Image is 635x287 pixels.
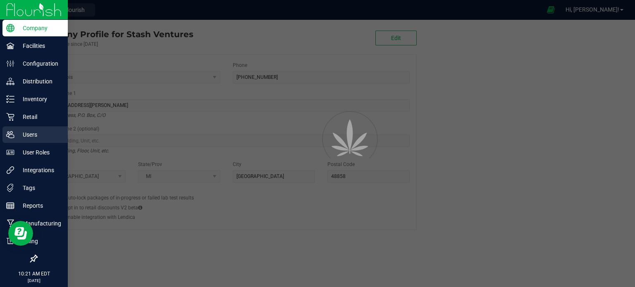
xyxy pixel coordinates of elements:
inline-svg: Reports [6,202,14,210]
p: 10:21 AM EDT [4,270,64,278]
p: Integrations [14,165,64,175]
inline-svg: Inventory [6,95,14,103]
iframe: Resource center [8,221,33,246]
p: Inventory [14,94,64,104]
p: Manufacturing [14,218,64,228]
inline-svg: Configuration [6,59,14,68]
p: Reports [14,201,64,211]
p: [DATE] [4,278,64,284]
p: Facilities [14,41,64,51]
inline-svg: Billing [6,237,14,245]
p: Configuration [14,59,64,69]
p: Billing [14,236,64,246]
p: Tags [14,183,64,193]
inline-svg: Distribution [6,77,14,85]
inline-svg: Retail [6,113,14,121]
inline-svg: Company [6,24,14,32]
p: User Roles [14,147,64,157]
inline-svg: User Roles [6,148,14,157]
inline-svg: Facilities [6,42,14,50]
p: Users [14,130,64,140]
inline-svg: Integrations [6,166,14,174]
inline-svg: Users [6,130,14,139]
p: Company [14,23,64,33]
p: Retail [14,112,64,122]
inline-svg: Tags [6,184,14,192]
inline-svg: Manufacturing [6,219,14,228]
p: Distribution [14,76,64,86]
